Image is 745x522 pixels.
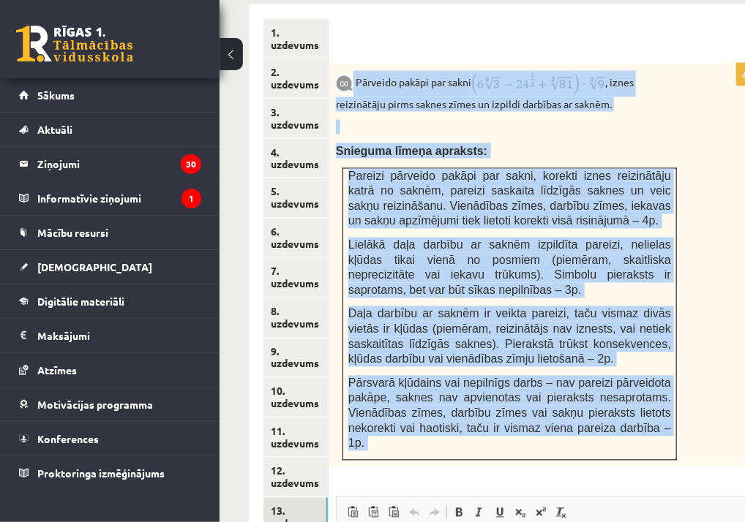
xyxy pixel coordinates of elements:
[19,387,201,421] a: Motivācijas programma
[263,19,328,58] a: 1. uzdevums
[181,189,201,208] i: 1
[16,26,133,62] a: Rīgas 1. Tālmācības vidusskola
[263,298,328,338] a: 8. uzdevums
[37,226,108,239] span: Mācību resursi
[263,178,328,218] a: 5. uzdevums
[263,378,328,417] a: 10. uzdevums
[263,258,328,298] a: 7. uzdevums
[181,154,201,174] i: 30
[19,284,201,318] a: Digitālie materiāli
[343,39,348,45] img: Balts.png
[510,503,531,522] a: Apakšraksts
[263,458,328,497] a: 12. uzdevums
[336,75,353,92] img: 9k=
[263,219,328,258] a: 6. uzdevums
[348,377,671,450] span: Pārsvarā kļūdains vai nepilnīgs darbs – nav pareizi pārveidota pakāpe, saknes nav apvienotas vai ...
[336,71,684,112] p: Pārveido pakāpi par sakni , iznes reizinātāju pirms saknes zīmes un izpildi darbības ar saknēm.
[37,466,165,480] span: Proktoringa izmēģinājums
[37,123,72,136] span: Aktuāli
[19,216,201,249] a: Mācību resursi
[342,503,363,522] a: Ielīmēt (vadīšanas taustiņš+V)
[263,58,328,98] a: 2. uzdevums
[37,398,153,411] span: Motivācijas programma
[363,503,383,522] a: Ievietot kā vienkāršu tekstu (vadīšanas taustiņš+pārslēgšanas taustiņš+V)
[19,456,201,490] a: Proktoringa izmēģinājums
[471,71,605,97] img: xwYGvi72n9kyV25ayBjR5YMBPxdbfsf+5+dTl1NglQAAAAASUVORK5CYII=
[469,503,490,522] a: Slīpraksts (vadīšanas taustiņš+I)
[37,181,201,215] legend: Informatīvie ziņojumi
[551,503,572,522] a: Noņemt stilus
[449,503,469,522] a: Treknraksts (vadīšanas taustiņš+B)
[37,147,201,181] legend: Ziņojumi
[37,432,99,445] span: Konferences
[19,250,201,284] a: [DEMOGRAPHIC_DATA]
[490,503,510,522] a: Pasvītrojums (vadīšanas taustiņš+U)
[348,170,671,228] span: Pareizi pārveido pakāpi par sakni, korekti iznes reizinātāju katrā no saknēm, pareizi saskaita lī...
[19,319,201,352] a: Maksājumi
[37,88,75,102] span: Sākums
[383,503,404,522] a: Ievietot no Worda
[424,503,445,522] a: Atkārtot (vadīšanas taustiņš+Y)
[348,239,671,297] span: Lielākā daļa darbību ar saknēm izpildīta pareizi, nelielas kļūdas tikai vienā no posmiem (piemēra...
[348,308,671,366] span: Daļa darbību ar saknēm ir veikta pareizi, taču vismaz divās vietās ir kļūdas (piemēram, reizinātā...
[19,113,201,146] a: Aktuāli
[19,422,201,455] a: Konferences
[336,145,487,157] span: Snieguma līmeņa apraksts:
[37,260,152,273] span: [DEMOGRAPHIC_DATA]
[37,295,124,308] span: Digitālie materiāli
[37,363,77,377] span: Atzīmes
[263,418,328,458] a: 11. uzdevums
[19,147,201,181] a: Ziņojumi30
[531,503,551,522] a: Augšraksts
[37,319,201,352] legend: Maksājumi
[263,338,328,378] a: 9. uzdevums
[263,99,328,138] a: 3. uzdevums
[19,353,201,387] a: Atzīmes
[19,78,201,112] a: Sākums
[19,181,201,215] a: Informatīvie ziņojumi1
[263,139,328,178] a: 4. uzdevums
[15,15,405,30] body: Bagātinātā teksta redaktors, wiswyg-editor-user-answer-47433799073580
[404,503,424,522] a: Atcelt (vadīšanas taustiņš+Z)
